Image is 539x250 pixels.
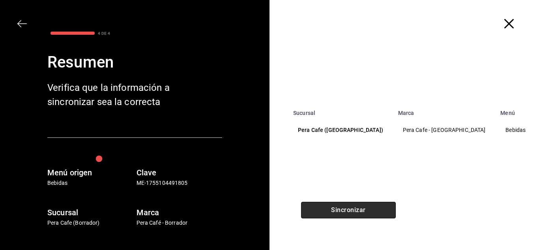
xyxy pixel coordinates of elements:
[47,166,133,179] h6: Menú origen
[47,179,133,187] p: Bebidas
[47,81,174,109] div: Verifica que la información a sincronizar sea la correcta
[47,206,133,219] h6: Sucursal
[47,219,133,227] p: Pera Cafe (Borrador)
[403,126,487,134] p: Pera Cafe - [GEOGRAPHIC_DATA]
[137,179,223,187] p: ME-1755104491805
[47,51,222,74] div: Resumen
[137,219,223,227] p: Pera Café - Borrador
[496,105,539,116] th: Menú
[98,30,110,36] div: 4 DE 4
[288,105,393,116] th: Sucursal
[137,206,223,219] h6: Marca
[505,126,526,134] p: Bebidas
[393,105,496,116] th: Marca
[298,126,384,134] p: Pera Cafe ([GEOGRAPHIC_DATA])
[301,202,396,218] button: Sincronizar
[137,166,223,179] h6: Clave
